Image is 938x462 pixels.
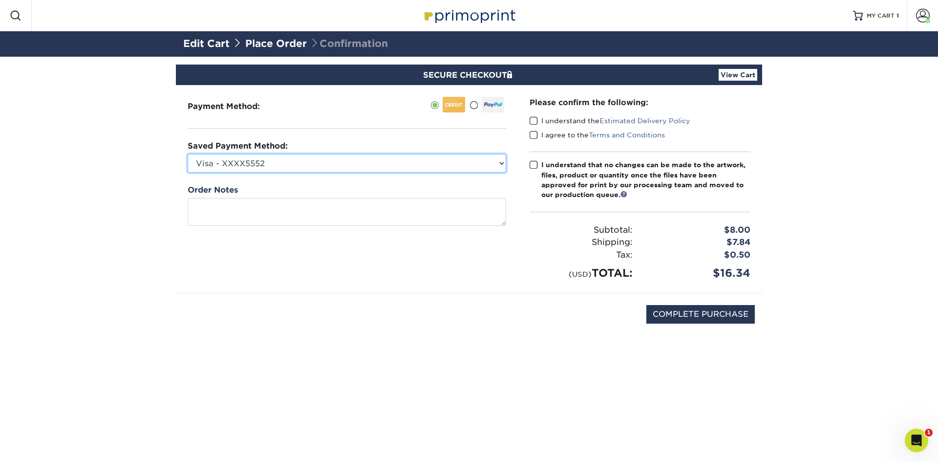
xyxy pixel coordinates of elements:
span: 1 [896,12,899,19]
span: 1 [925,429,933,437]
div: I understand that no changes can be made to the artwork, files, product or quantity once the file... [541,160,750,200]
div: $8.00 [640,224,758,237]
span: MY CART [867,12,895,20]
iframe: Intercom live chat [905,429,928,452]
span: SECURE CHECKOUT [423,70,515,80]
div: Shipping: [522,236,640,249]
label: I understand the [530,116,690,126]
div: Subtotal: [522,224,640,237]
label: Order Notes [188,184,238,196]
a: Edit Cart [183,38,230,49]
label: I agree to the [530,130,665,140]
a: Terms and Conditions [589,131,665,139]
div: $7.84 [640,236,758,249]
a: Place Order [245,38,307,49]
a: View Cart [719,69,757,81]
a: Estimated Delivery Policy [599,117,690,125]
small: (USD) [569,270,592,278]
div: TOTAL: [522,265,640,281]
div: Please confirm the following: [530,97,750,108]
span: Confirmation [310,38,388,49]
div: $0.50 [640,249,758,262]
div: Tax: [522,249,640,262]
img: Primoprint [420,5,518,26]
div: $16.34 [640,265,758,281]
h3: Payment Method: [188,102,284,111]
input: COMPLETE PURCHASE [646,305,755,324]
img: DigiCert Secured Site Seal [183,305,232,334]
label: Saved Payment Method: [188,140,288,152]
